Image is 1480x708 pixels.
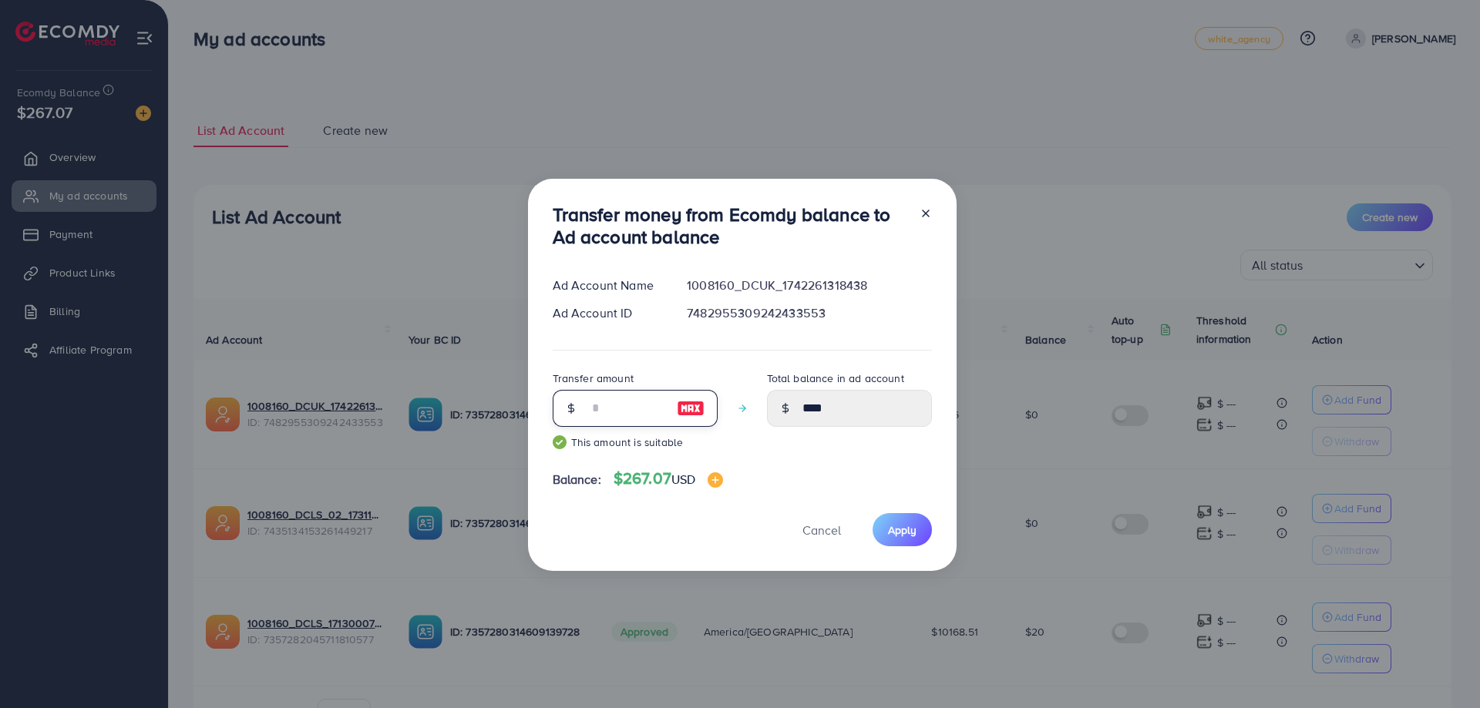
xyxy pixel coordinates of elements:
small: This amount is suitable [553,435,718,450]
h3: Transfer money from Ecomdy balance to Ad account balance [553,203,907,248]
span: Balance: [553,471,601,488]
span: Apply [888,522,917,538]
span: USD [671,471,695,488]
div: 7482955309242433553 [674,304,943,322]
span: Cancel [802,522,841,539]
button: Cancel [783,513,860,546]
img: guide [553,435,567,449]
img: image [677,399,705,418]
label: Total balance in ad account [767,371,904,386]
h4: $267.07 [614,469,724,488]
div: 1008160_DCUK_1742261318438 [674,277,943,294]
div: Ad Account Name [540,277,675,294]
button: Apply [873,513,932,546]
label: Transfer amount [553,371,634,386]
div: Ad Account ID [540,304,675,322]
iframe: Chat [1414,639,1468,696]
img: image [708,472,723,488]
